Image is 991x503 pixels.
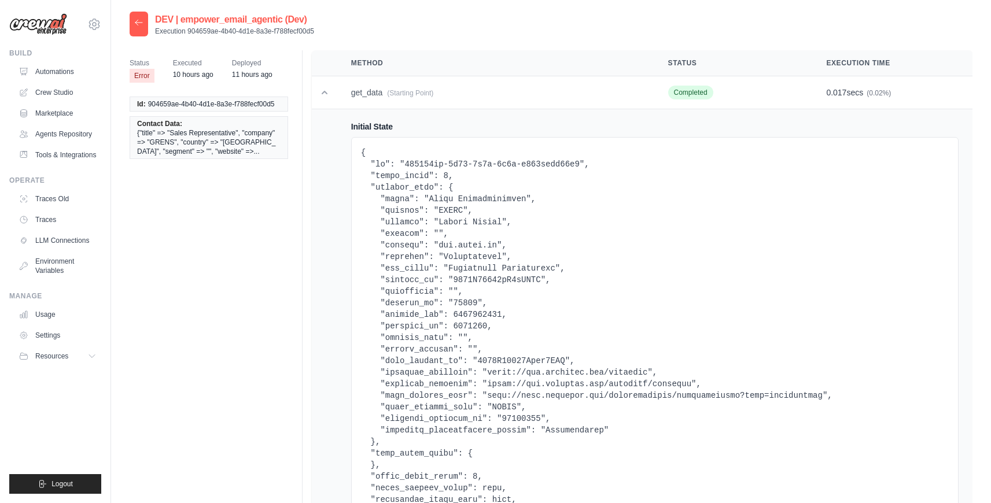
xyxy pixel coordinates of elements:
a: Settings [14,326,101,345]
div: Operate [9,176,101,185]
time: September 29, 2025 at 22:44 CDT [232,71,272,79]
a: Traces Old [14,190,101,208]
button: Logout [9,474,101,494]
span: Error [130,69,154,83]
th: Status [654,50,813,76]
span: (0.02%) [867,89,891,97]
a: Crew Studio [14,83,101,102]
button: Resources [14,347,101,365]
iframe: Chat Widget [933,447,991,503]
span: (Starting Point) [387,89,433,97]
span: {"title" => "Sales Representative", "company" => "GRENS", "country" => "[GEOGRAPHIC_DATA]", "segm... [137,128,281,156]
span: Completed [668,86,713,99]
th: Method [337,50,654,76]
a: Marketplace [14,104,101,123]
span: Status [130,57,154,69]
span: Executed [173,57,213,69]
td: get_data [337,76,654,109]
th: Execution Time [812,50,972,76]
span: 0.017 [826,88,846,97]
span: Resources [35,352,68,361]
h2: DEV | empower_email_agentic (Dev) [155,13,314,27]
div: Build [9,49,101,58]
img: Logo [9,13,67,35]
a: Environment Variables [14,252,101,280]
a: Traces [14,210,101,229]
a: Agents Repository [14,125,101,143]
time: September 29, 2025 at 23:39 CDT [173,71,213,79]
td: secs [812,76,972,109]
span: Contact Data: [137,119,182,128]
div: Manage [9,291,101,301]
h4: Initial State [351,121,959,132]
span: Id: [137,99,146,109]
a: Usage [14,305,101,324]
a: Tools & Integrations [14,146,101,164]
p: Execution 904659ae-4b40-4d1e-8a3e-f788fecf00d5 [155,27,314,36]
span: Logout [51,479,73,489]
a: Automations [14,62,101,81]
span: Deployed [232,57,272,69]
a: LLM Connections [14,231,101,250]
span: 904659ae-4b40-4d1e-8a3e-f788fecf00d5 [148,99,275,109]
